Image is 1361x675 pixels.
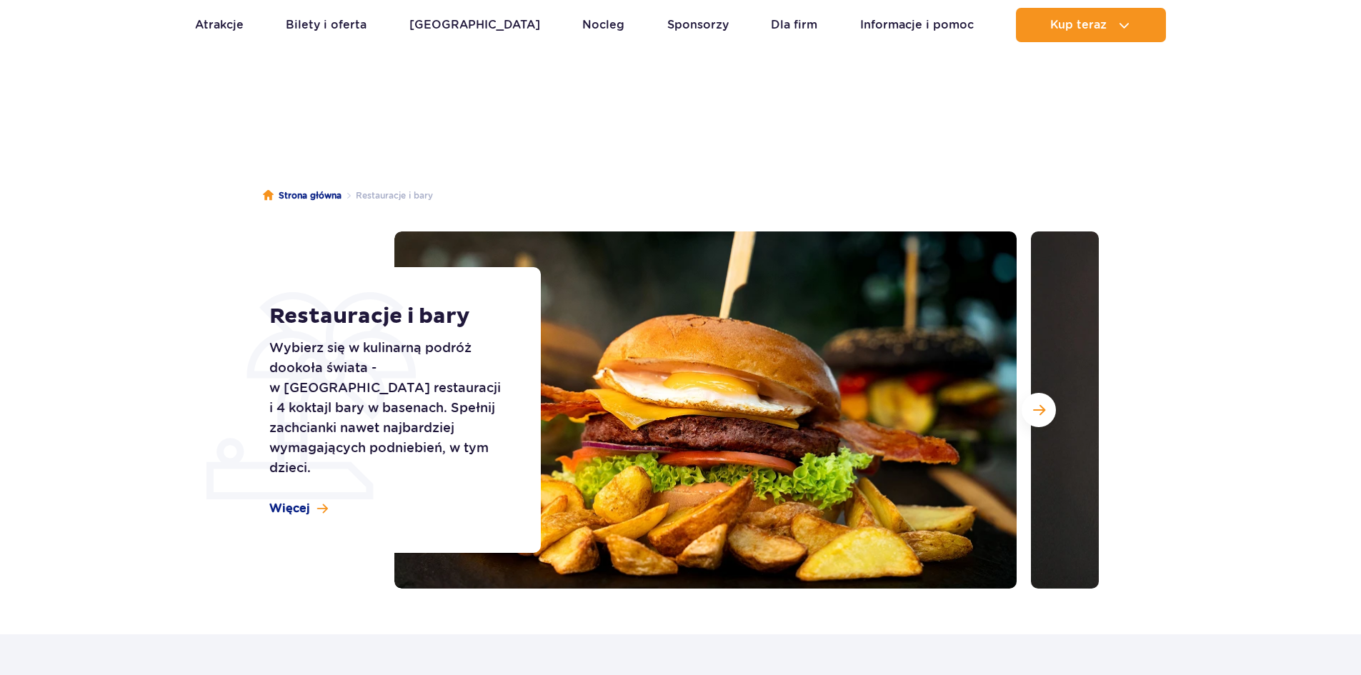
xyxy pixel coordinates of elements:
span: Więcej [269,501,310,516]
li: Restauracje i bary [342,189,433,203]
a: Sponsorzy [667,8,729,42]
button: Następny slajd [1022,393,1056,427]
a: Bilety i oferta [286,8,367,42]
a: Dla firm [771,8,817,42]
a: Atrakcje [195,8,244,42]
span: Kup teraz [1050,19,1107,31]
p: Wybierz się w kulinarną podróż dookoła świata - w [GEOGRAPHIC_DATA] restauracji i 4 koktajl bary ... [269,338,509,478]
h1: Restauracje i bary [269,304,509,329]
a: Nocleg [582,8,624,42]
a: Informacje i pomoc [860,8,974,42]
button: Kup teraz [1016,8,1166,42]
a: Więcej [269,501,328,516]
a: Strona główna [263,189,342,203]
a: [GEOGRAPHIC_DATA] [409,8,540,42]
